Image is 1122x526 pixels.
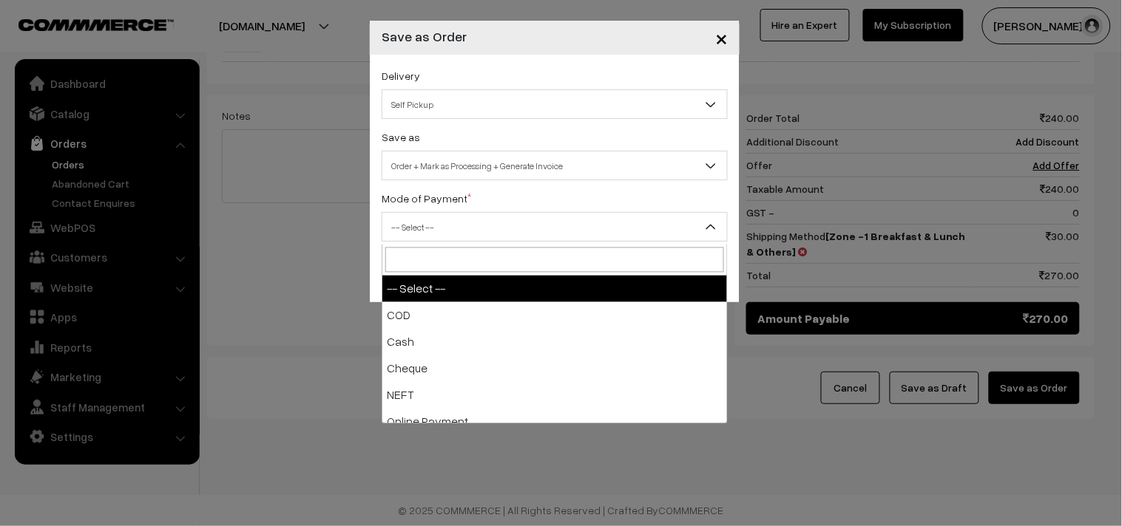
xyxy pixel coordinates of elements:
[382,191,471,206] label: Mode of Payment
[382,89,728,119] span: Self Pickup
[382,68,420,83] label: Delivery
[382,214,727,240] span: -- Select --
[382,409,727,435] li: Online Payment
[382,151,728,180] span: Order + Mark as Processing + Generate Invoice
[382,329,727,355] li: Cash
[715,24,728,51] span: ×
[382,302,727,329] li: COD
[703,15,740,61] button: Close
[382,92,727,117] span: Self Pickup
[382,355,727,382] li: Cheque
[382,153,727,179] span: Order + Mark as Processing + Generate Invoice
[382,129,420,145] label: Save as
[382,212,728,242] span: -- Select --
[382,27,467,47] h4: Save as Order
[382,276,727,302] li: -- Select --
[382,382,727,409] li: NEFT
